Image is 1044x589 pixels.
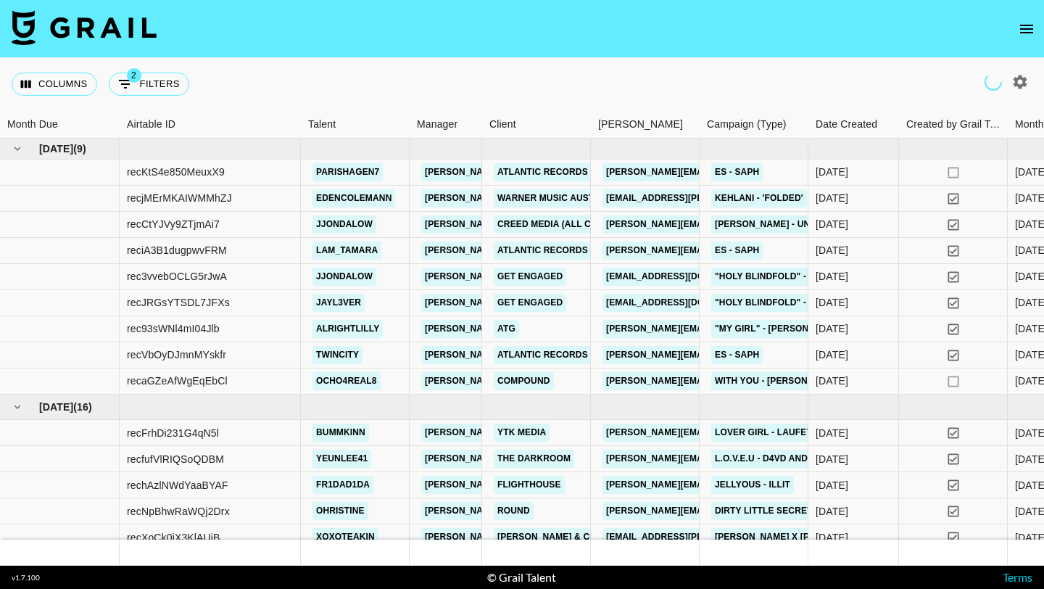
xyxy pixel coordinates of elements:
[711,268,887,286] a: "Holy Blindfold" - [PERSON_NAME]
[602,320,839,338] a: [PERSON_NAME][EMAIL_ADDRESS][DOMAIN_NAME]
[487,570,556,585] div: © Grail Talent
[711,163,763,181] a: ES - SAPH
[312,189,395,207] a: edencolemann
[494,502,534,520] a: Round
[127,321,220,336] div: rec93sWNl4mI04Jlb
[711,189,807,207] a: Kehlani - 'Folded'
[494,242,592,260] a: Atlantic Records
[602,528,839,546] a: [EMAIL_ADDRESS][PERSON_NAME][DOMAIN_NAME]
[7,139,28,159] button: hide children
[120,110,301,139] div: Airtable ID
[1003,570,1032,584] a: Terms
[39,400,73,414] span: [DATE]
[494,189,625,207] a: Warner Music Australia
[1012,15,1041,44] button: open drawer
[602,346,913,364] a: [PERSON_NAME][EMAIL_ADDRESS][PERSON_NAME][DOMAIN_NAME]
[808,110,899,139] div: Date Created
[711,424,816,442] a: Lover Girl - Laufey
[421,450,732,468] a: [PERSON_NAME][EMAIL_ADDRESS][PERSON_NAME][DOMAIN_NAME]
[312,242,381,260] a: lam_tamara
[707,110,787,139] div: Campaign (Type)
[12,573,40,582] div: v 1.7.100
[494,215,645,234] a: Creed Media (All Campaigns)
[602,189,839,207] a: [EMAIL_ADDRESS][PERSON_NAME][DOMAIN_NAME]
[602,450,839,468] a: [PERSON_NAME][EMAIL_ADDRESS][DOMAIN_NAME]
[816,347,848,362] div: 20/06/2025
[816,217,848,231] div: 18/06/2025
[602,502,839,520] a: [PERSON_NAME][EMAIL_ADDRESS][DOMAIN_NAME]
[127,530,220,545] div: recXoCk0iX3KlAUjB
[7,397,28,417] button: hide children
[816,504,848,519] div: 14/07/2025
[312,424,369,442] a: bummkinn
[421,242,732,260] a: [PERSON_NAME][EMAIL_ADDRESS][PERSON_NAME][DOMAIN_NAME]
[816,295,848,310] div: 11/06/2025
[598,110,683,139] div: [PERSON_NAME]
[312,268,376,286] a: jjondalow
[711,450,888,468] a: L.O.V.E.U - d4vd and [PERSON_NAME]
[711,215,853,234] a: [PERSON_NAME] - Unfoolish
[982,70,1004,93] span: Refreshing talent, clients, campaigns...
[602,476,839,494] a: [PERSON_NAME][EMAIL_ADDRESS][DOMAIN_NAME]
[711,372,845,390] a: With You - [PERSON_NAME]
[312,163,383,181] a: parishagen7
[127,243,227,258] div: reciA3B1dugpwvFRM
[421,320,732,338] a: [PERSON_NAME][EMAIL_ADDRESS][PERSON_NAME][DOMAIN_NAME]
[127,426,219,440] div: recFrhDi231G4qN5l
[301,110,410,139] div: Talent
[421,268,732,286] a: [PERSON_NAME][EMAIL_ADDRESS][PERSON_NAME][DOMAIN_NAME]
[312,528,378,546] a: xoxoteakin
[494,372,554,390] a: Compound
[421,215,732,234] a: [PERSON_NAME][EMAIL_ADDRESS][PERSON_NAME][DOMAIN_NAME]
[494,528,620,546] a: [PERSON_NAME] & Co LLC
[312,372,381,390] a: ocho4real8
[489,110,516,139] div: Client
[312,320,383,338] a: alrightlilly
[494,320,519,338] a: ATG
[127,191,232,205] div: recjMErMKAIWMMhZJ
[7,110,58,139] div: Month Due
[73,400,92,414] span: ( 16 )
[421,294,732,312] a: [PERSON_NAME][EMAIL_ADDRESS][PERSON_NAME][DOMAIN_NAME]
[127,295,230,310] div: recJRGsYTSDL7JFXs
[494,450,574,468] a: The Darkroom
[308,110,336,139] div: Talent
[12,73,97,96] button: Select columns
[602,294,765,312] a: [EMAIL_ADDRESS][DOMAIN_NAME]
[711,528,878,546] a: [PERSON_NAME] x [PERSON_NAME]
[591,110,700,139] div: Booker
[482,110,591,139] div: Client
[312,476,373,494] a: fr1dad1da
[39,141,73,156] span: [DATE]
[494,424,550,442] a: YTK Media
[711,476,794,494] a: Jellyous - ILLIT
[410,110,482,139] div: Manager
[12,10,157,45] img: Grail Talent
[127,478,228,493] div: rechAzlNWdYaaBYAF
[494,476,565,494] a: Flighthouse
[816,530,848,545] div: 03/07/2025
[711,242,763,260] a: ES - SAPH
[421,189,732,207] a: [PERSON_NAME][EMAIL_ADDRESS][PERSON_NAME][DOMAIN_NAME]
[312,215,376,234] a: jjondalow
[127,68,141,83] span: 2
[816,426,848,440] div: 29/07/2025
[421,424,732,442] a: [PERSON_NAME][EMAIL_ADDRESS][PERSON_NAME][DOMAIN_NAME]
[127,347,226,362] div: recVbOyDJmnMYskfr
[312,346,362,364] a: twincity
[816,243,848,258] div: 23/06/2025
[602,215,839,234] a: [PERSON_NAME][EMAIL_ADDRESS][DOMAIN_NAME]
[421,163,732,181] a: [PERSON_NAME][EMAIL_ADDRESS][PERSON_NAME][DOMAIN_NAME]
[494,163,592,181] a: Atlantic Records
[421,528,732,546] a: [PERSON_NAME][EMAIL_ADDRESS][PERSON_NAME][DOMAIN_NAME]
[700,110,808,139] div: Campaign (Type)
[127,165,225,179] div: recKtS4e850MeuxX9
[816,478,848,493] div: 19/07/2025
[899,110,1008,139] div: Created by Grail Team
[421,372,732,390] a: [PERSON_NAME][EMAIL_ADDRESS][PERSON_NAME][DOMAIN_NAME]
[421,502,732,520] a: [PERSON_NAME][EMAIL_ADDRESS][PERSON_NAME][DOMAIN_NAME]
[602,268,765,286] a: [EMAIL_ADDRESS][DOMAIN_NAME]
[816,374,848,388] div: 16/06/2025
[816,269,848,284] div: 11/06/2025
[816,165,848,179] div: 27/05/2025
